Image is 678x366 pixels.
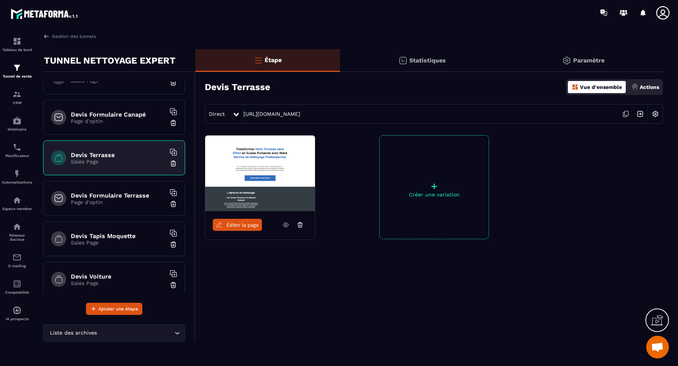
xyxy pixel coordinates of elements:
img: automations [12,116,22,125]
img: logo [11,7,79,20]
img: automations [12,306,22,315]
img: scheduler [12,143,22,152]
p: Actions [640,84,659,90]
p: Vue d'ensemble [580,84,622,90]
a: automationsautomationsAutomatisations [2,164,32,190]
input: Search for option [98,329,173,337]
a: formationformationCRM [2,84,32,111]
img: email [12,253,22,262]
img: trash [170,119,177,127]
img: image [205,135,315,211]
h6: Devis Voiture [71,273,165,280]
img: trash [170,200,177,208]
img: formation [12,37,22,46]
p: Réseaux Sociaux [2,233,32,241]
h6: Devis Terrasse [71,151,165,159]
a: automationsautomationsWebinaire [2,111,32,137]
a: accountantaccountantComptabilité [2,274,32,300]
p: Sales Page [71,240,165,246]
img: arrow [43,33,50,40]
a: Gestion des tunnels [43,33,96,40]
img: trash [170,160,177,167]
p: Tableau de bord [2,48,32,52]
p: Comptabilité [2,290,32,294]
img: social-network [12,222,22,231]
a: formationformationTunnel de vente [2,58,32,84]
img: trash [170,281,177,289]
span: Éditer la page [226,222,259,228]
p: Paramètre [573,57,605,64]
p: + [380,181,489,192]
p: CRM [2,101,32,105]
a: formationformationTableau de bord [2,31,32,58]
a: schedulerschedulerPlanificateur [2,137,32,164]
img: formation [12,90,22,99]
h6: Devis Formulaire Terrasse [71,192,165,199]
a: automationsautomationsEspace membre [2,190,32,216]
div: Search for option [43,324,185,342]
p: Automatisations [2,180,32,184]
img: automations [12,169,22,178]
p: Planificateur [2,154,32,158]
img: accountant [12,279,22,288]
span: Direct [209,111,225,117]
h6: Devis Formulaire Canapé [71,111,165,118]
span: Liste des archives [48,329,98,337]
p: E-mailing [2,264,32,268]
p: Étape [265,56,282,64]
img: formation [12,63,22,72]
p: Sales Page [71,280,165,286]
img: setting-w.858f3a88.svg [648,107,662,121]
p: Sales Page [71,159,165,165]
img: trash [170,79,177,86]
img: arrow-next.bcc2205e.svg [633,107,647,121]
a: Ouvrir le chat [646,336,669,358]
p: Statistiques [409,57,446,64]
img: stats.20deebd0.svg [398,56,407,65]
h6: Devis Tapis Moquette [71,232,165,240]
a: emailemailE-mailing [2,247,32,274]
img: setting-gr.5f69749f.svg [562,56,571,65]
span: Ajouter une étape [98,305,138,313]
a: [URL][DOMAIN_NAME] [243,111,300,117]
img: dashboard-orange.40269519.svg [572,84,578,90]
img: bars-o.4a397970.svg [254,56,263,65]
p: Page d'optin [71,118,165,124]
p: Tunnel de vente [2,74,32,78]
img: automations [12,196,22,205]
a: Éditer la page [213,219,262,231]
h3: Devis Terrasse [205,82,270,92]
p: IA prospects [2,317,32,321]
p: Page d'optin [71,199,165,205]
p: Webinaire [2,127,32,131]
p: Sales Page [71,78,165,84]
a: social-networksocial-networkRéseaux Sociaux [2,216,32,247]
p: Créer une variation [380,192,489,198]
img: actions.d6e523a2.png [631,84,638,90]
p: Espace membre [2,207,32,211]
p: TUNNEL NETTOYAGE EXPERT [44,53,176,68]
button: Ajouter une étape [86,303,142,315]
img: trash [170,241,177,248]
